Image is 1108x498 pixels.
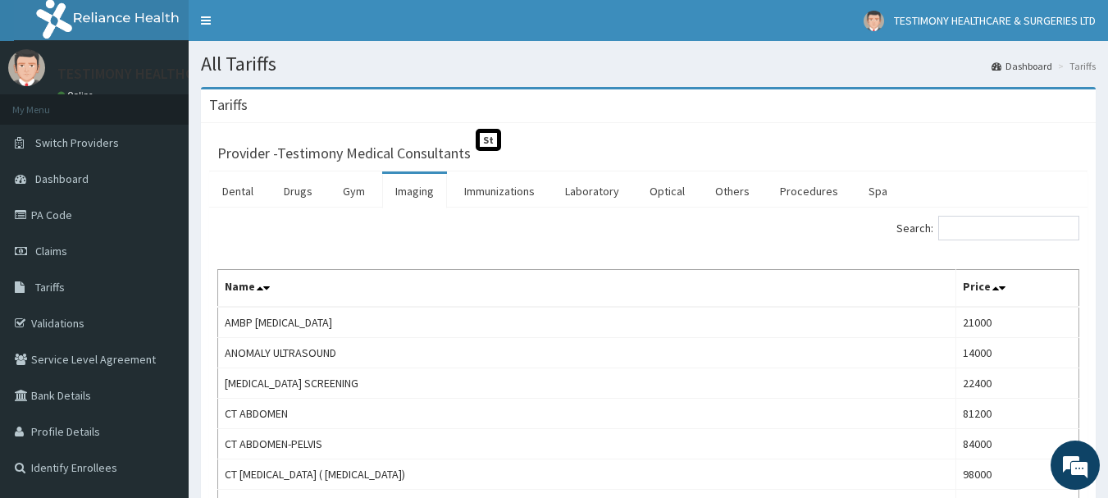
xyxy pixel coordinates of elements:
img: d_794563401_company_1708531726252_794563401 [30,82,66,123]
h1: All Tariffs [201,53,1096,75]
a: Procedures [767,174,851,208]
span: We're online! [95,146,226,312]
a: Online [57,89,97,101]
span: St [476,129,501,151]
h3: Provider - Testimony Medical Consultants [217,146,471,161]
td: 21000 [955,307,1078,338]
textarea: Type your message and hit 'Enter' [8,327,312,385]
a: Immunizations [451,174,548,208]
h3: Tariffs [209,98,248,112]
td: [MEDICAL_DATA] SCREENING [218,368,956,399]
a: Optical [636,174,698,208]
a: Spa [855,174,901,208]
span: Dashboard [35,171,89,186]
span: TESTIMONY HEALTHCARE & SURGERIES LTD [894,13,1096,28]
td: CT [MEDICAL_DATA] ( [MEDICAL_DATA]) [218,459,956,490]
a: Dashboard [992,59,1052,73]
a: Drugs [271,174,326,208]
td: AMBP [MEDICAL_DATA] [218,307,956,338]
span: Switch Providers [35,135,119,150]
td: ANOMALY ULTRASOUND [218,338,956,368]
a: Dental [209,174,267,208]
a: Imaging [382,174,447,208]
div: Minimize live chat window [269,8,308,48]
th: Name [218,270,956,308]
a: Laboratory [552,174,632,208]
li: Tariffs [1054,59,1096,73]
td: 81200 [955,399,1078,429]
label: Search: [896,216,1079,240]
th: Price [955,270,1078,308]
span: Claims [35,244,67,258]
img: User Image [864,11,884,31]
td: CT ABDOMEN-PELVIS [218,429,956,459]
a: Gym [330,174,378,208]
td: 98000 [955,459,1078,490]
td: CT ABDOMEN [218,399,956,429]
td: 84000 [955,429,1078,459]
img: User Image [8,49,45,86]
div: Chat with us now [85,92,276,113]
p: TESTIMONY HEALTHCARE & SURGERIES LTD [57,66,331,81]
td: 22400 [955,368,1078,399]
a: Others [702,174,763,208]
td: 14000 [955,338,1078,368]
span: Tariffs [35,280,65,295]
input: Search: [938,216,1079,240]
